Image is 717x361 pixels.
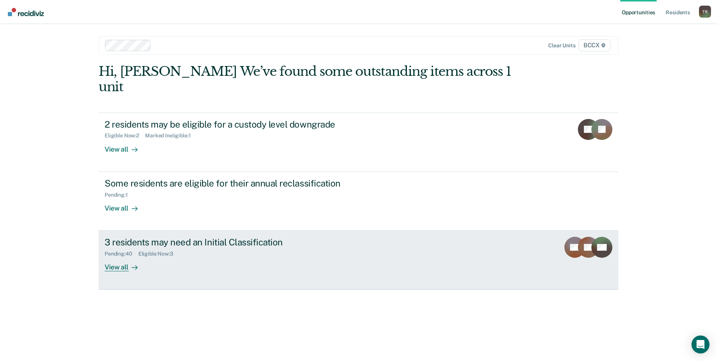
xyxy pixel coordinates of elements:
[105,192,134,198] div: Pending : 1
[105,119,368,130] div: 2 residents may be eligible for a custody level downgrade
[105,198,147,212] div: View all
[105,257,147,272] div: View all
[8,8,44,16] img: Recidiviz
[99,231,618,290] a: 3 residents may need an Initial ClassificationPending:40Eligible Now:3View all
[138,251,179,257] div: Eligible Now : 3
[99,172,618,231] a: Some residents are eligible for their annual reclassificationPending:1View all
[105,139,147,153] div: View all
[691,335,709,353] div: Open Intercom Messenger
[105,178,368,189] div: Some residents are eligible for their annual reclassification
[145,132,196,139] div: Marked Ineligible : 1
[105,237,368,248] div: 3 residents may need an Initial Classification
[105,132,145,139] div: Eligible Now : 2
[579,39,610,51] span: BCCX
[105,251,138,257] div: Pending : 40
[99,64,514,95] div: Hi, [PERSON_NAME] We’ve found some outstanding items across 1 unit
[699,6,711,18] div: T R
[548,42,576,49] div: Clear units
[99,113,618,172] a: 2 residents may be eligible for a custody level downgradeEligible Now:2Marked Ineligible:1View all
[699,6,711,18] button: Profile dropdown button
